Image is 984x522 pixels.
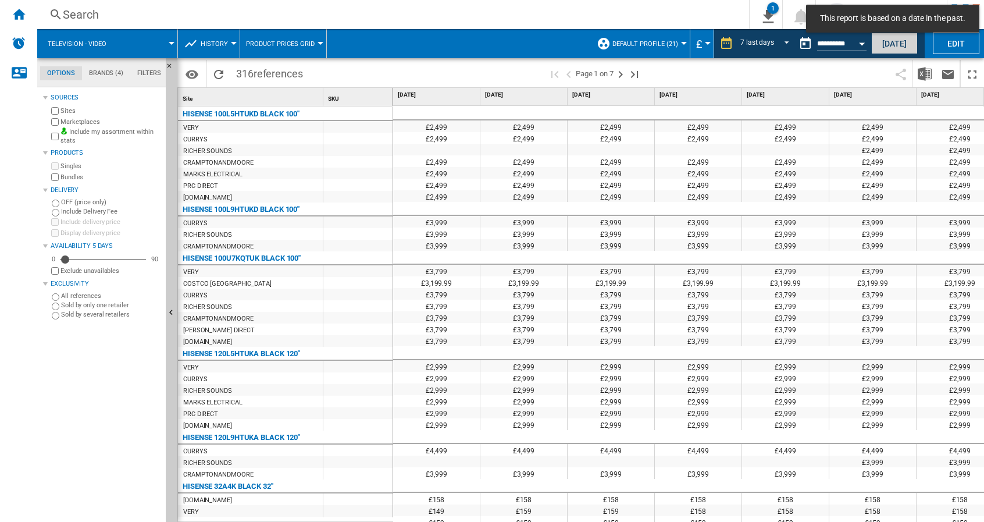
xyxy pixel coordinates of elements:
[51,93,161,102] div: Sources
[851,31,872,52] button: Open calendar
[568,239,654,251] div: £3,999
[742,372,829,383] div: £2,999
[655,323,741,335] div: £3,799
[40,66,82,80] md-tab-item: Options
[183,420,232,432] div: [DOMAIN_NAME]
[655,372,741,383] div: £2,999
[570,88,654,102] div: [DATE]
[742,418,829,430] div: £2,999
[568,228,654,239] div: £3,999
[183,385,232,397] div: RICHER SOUNDS
[230,60,309,84] span: 316
[183,362,199,374] div: VERY
[829,228,916,239] div: £3,999
[48,40,106,48] span: Television - video
[207,60,230,87] button: Reload
[61,198,161,207] label: OFF (price only)
[183,180,218,192] div: PRC DIRECT
[393,239,480,251] div: £3,999
[183,431,300,445] div: HISENSE 120L9HTUKA BLACK 120"
[480,372,567,383] div: £2,999
[655,467,741,479] div: £3,999
[568,216,654,228] div: £3,999
[43,29,172,58] div: Television - video
[739,34,794,54] md-select: REPORTS.WIZARD.STEPS.REPORT.STEPS.REPORT_OPTIONS.PERIOD: 7 last days
[480,360,567,372] div: £2,999
[568,395,654,407] div: £2,999
[568,383,654,395] div: £2,999
[183,107,300,121] div: HISENSE 100L5HTUKD BLACK 100"
[829,216,916,228] div: £3,999
[51,279,161,289] div: Exclusivity
[742,190,829,202] div: £2,499
[562,60,576,87] button: >Previous page
[744,88,829,102] div: [DATE]
[393,467,480,479] div: £3,999
[696,29,708,58] button: £
[480,276,567,288] div: £3,199.99
[393,155,480,167] div: £2,499
[61,301,161,310] label: Sold by only one retailer
[480,323,567,335] div: £3,799
[829,167,916,179] div: £2,499
[742,228,829,239] div: £3,999
[148,255,161,264] div: 90
[61,207,161,216] label: Include Delivery Fee
[568,311,654,323] div: £3,799
[742,300,829,311] div: £3,799
[655,228,741,239] div: £3,999
[742,395,829,407] div: £2,999
[794,29,869,58] div: This report is based on a date in the past.
[393,132,480,144] div: £2,499
[183,267,199,278] div: VERY
[655,311,741,323] div: £3,799
[829,179,916,190] div: £2,499
[480,395,567,407] div: £2,999
[913,60,936,87] button: Download in Excel
[568,155,654,167] div: £2,499
[183,336,232,348] div: [DOMAIN_NAME]
[480,418,567,430] div: £2,999
[936,60,960,87] button: Send this report by email
[576,60,614,87] span: Page 1 on 7
[201,29,234,58] button: History
[393,216,480,228] div: £3,999
[201,40,228,48] span: History
[817,13,969,24] span: This report is based on a date in the past.
[655,190,741,202] div: £2,499
[183,457,232,469] div: RICHER SOUNDS
[480,300,567,311] div: £3,799
[246,29,320,58] button: Product prices grid
[548,60,562,87] button: First page
[572,91,652,99] span: [DATE]
[180,88,323,106] div: Sort None
[51,173,59,181] input: Bundles
[183,203,300,216] div: HISENSE 100L9HTUKD BLACK 100"
[180,63,204,84] button: Options
[393,167,480,179] div: £2,499
[393,300,480,311] div: £3,799
[393,360,480,372] div: £2,999
[183,278,272,290] div: COSTCO [GEOGRAPHIC_DATA]
[655,407,741,418] div: £2,999
[655,167,741,179] div: £2,499
[183,169,242,180] div: MARKS ELECTRICAL
[480,383,567,395] div: £2,999
[655,239,741,251] div: £3,999
[829,144,916,155] div: £2,499
[696,38,702,50] span: £
[393,383,480,395] div: £2,999
[60,106,161,115] label: Sites
[834,91,914,99] span: [DATE]
[568,179,654,190] div: £2,499
[829,276,916,288] div: £3,199.99
[742,239,829,251] div: £3,999
[183,325,255,336] div: [PERSON_NAME] DIRECT
[393,228,480,239] div: £3,999
[395,88,480,102] div: [DATE]
[568,407,654,418] div: £2,999
[740,38,774,47] div: 7 last days
[51,162,59,170] input: Singles
[918,67,932,81] img: excel-24x24.png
